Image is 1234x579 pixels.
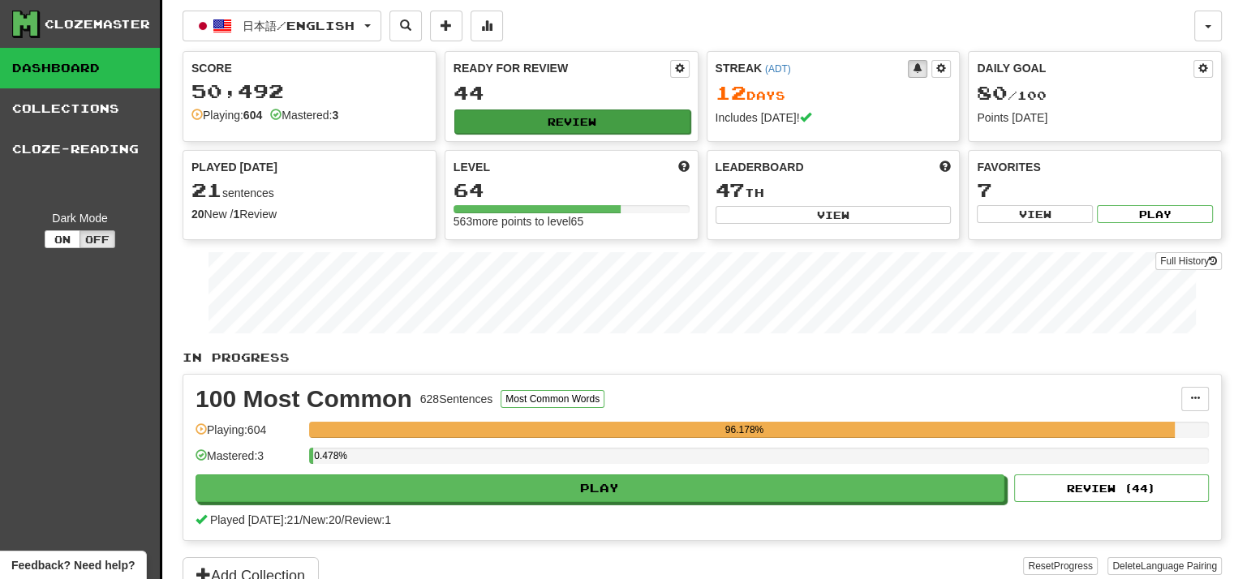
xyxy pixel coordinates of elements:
[196,422,301,448] div: Playing: 604
[299,513,303,526] span: /
[12,210,148,226] div: Dark Mode
[454,213,690,229] div: 563 more points to level 65
[716,81,746,104] span: 12
[454,159,490,175] span: Level
[454,109,690,134] button: Review
[454,60,670,76] div: Ready for Review
[389,11,422,41] button: Search sentences
[765,63,791,75] a: (ADT)
[1023,557,1097,575] button: ResetProgress
[191,178,222,201] span: 21
[210,513,299,526] span: Played [DATE]: 21
[1141,560,1217,572] span: Language Pairing
[716,206,952,224] button: View
[977,60,1193,78] div: Daily Goal
[430,11,462,41] button: Add sentence to collection
[314,422,1174,438] div: 96.178%
[977,81,1008,104] span: 80
[191,206,428,222] div: New / Review
[939,159,951,175] span: This week in points, UTC
[977,159,1213,175] div: Favorites
[1054,560,1093,572] span: Progress
[716,178,745,201] span: 47
[344,513,391,526] span: Review: 1
[303,513,341,526] span: New: 20
[1097,205,1213,223] button: Play
[191,81,428,101] div: 50,492
[183,11,381,41] button: 日本語/English
[1155,252,1222,270] a: Full History
[678,159,690,175] span: Score more points to level up
[243,19,355,32] span: 日本語 / English
[471,11,503,41] button: More stats
[420,391,493,407] div: 628 Sentences
[716,109,952,126] div: Includes [DATE]!
[270,107,338,123] div: Mastered:
[243,109,262,122] strong: 604
[80,230,115,248] button: Off
[183,350,1222,366] p: In Progress
[191,107,262,123] div: Playing:
[716,83,952,104] div: Day s
[191,60,428,76] div: Score
[191,159,277,175] span: Played [DATE]
[45,230,80,248] button: On
[196,387,412,411] div: 100 Most Common
[332,109,338,122] strong: 3
[45,16,150,32] div: Clozemaster
[977,180,1213,200] div: 7
[196,448,301,474] div: Mastered: 3
[454,180,690,200] div: 64
[977,88,1047,102] span: / 100
[977,109,1213,126] div: Points [DATE]
[233,208,239,221] strong: 1
[11,557,135,573] span: Open feedback widget
[716,180,952,201] div: th
[454,83,690,103] div: 44
[977,205,1093,223] button: View
[191,208,204,221] strong: 20
[716,159,804,175] span: Leaderboard
[1107,557,1222,575] button: DeleteLanguage Pairing
[196,474,1004,502] button: Play
[342,513,345,526] span: /
[716,60,909,76] div: Streak
[501,390,604,408] button: Most Common Words
[1014,474,1209,502] button: Review (44)
[191,180,428,201] div: sentences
